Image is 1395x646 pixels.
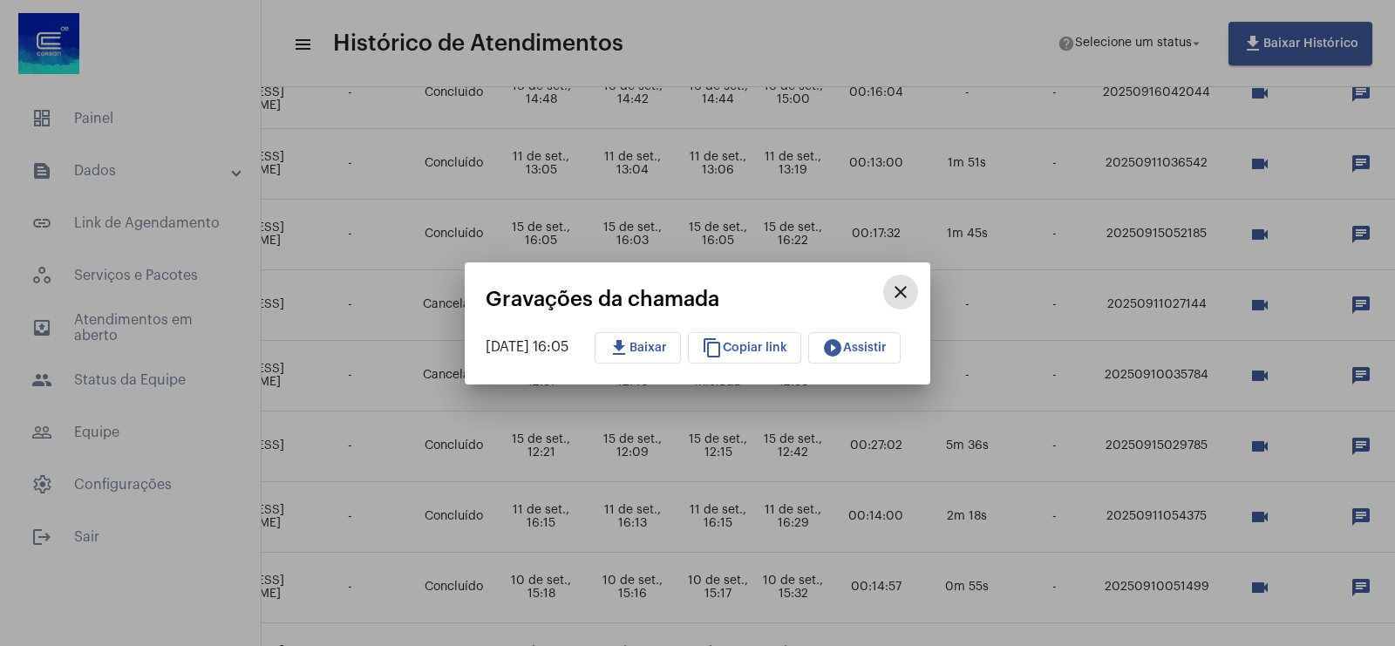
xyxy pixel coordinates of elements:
span: Copiar link [702,342,787,354]
mat-icon: close [890,282,911,303]
button: Copiar link [688,332,801,364]
mat-icon: play_circle_filled [822,337,843,358]
span: [DATE] 16:05 [486,340,568,354]
span: Baixar [609,342,667,354]
mat-icon: download [609,337,629,358]
span: Assistir [822,342,887,354]
mat-card-title: Gravações da chamada [486,288,883,310]
button: Baixar [595,332,681,364]
button: Assistir [808,332,901,364]
mat-icon: content_copy [702,337,723,358]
